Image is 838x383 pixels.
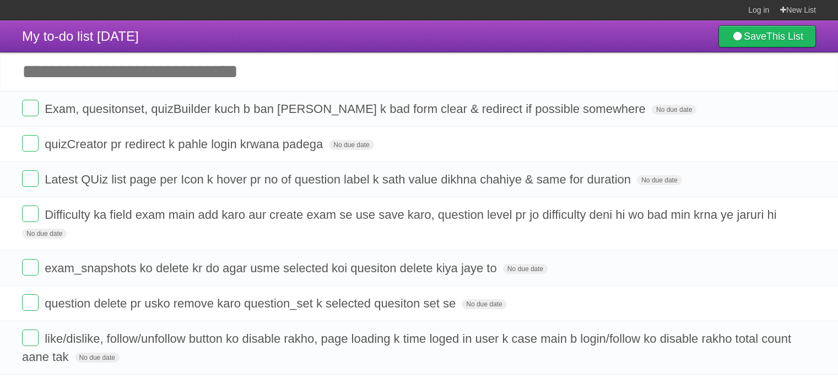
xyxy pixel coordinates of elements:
[45,261,500,275] span: exam_snapshots ko delete kr do agar usme selected koi quesiton delete kiya jaye to
[45,102,648,116] span: Exam, quesitonset, quizBuilder kuch b ban [PERSON_NAME] k bad form clear & redirect if possible s...
[22,229,67,239] span: No due date
[45,208,779,222] span: Difficulty ka field exam main add karo aur create exam se use save karo, question level pr jo dif...
[22,259,39,276] label: Done
[652,105,696,115] span: No due date
[75,353,120,363] span: No due date
[22,29,139,44] span: My to-do list [DATE]
[45,172,634,186] span: Latest QUiz list page per Icon k hover pr no of question label k sath value dikhna chahiye & same...
[22,135,39,152] label: Done
[22,332,791,364] span: like/dislike, follow/unfollow button ko disable rakho, page loading k time loged in user k case m...
[503,264,548,274] span: No due date
[462,299,506,309] span: No due date
[22,206,39,222] label: Done
[329,140,374,150] span: No due date
[22,100,39,116] label: Done
[22,294,39,311] label: Done
[718,25,816,47] a: SaveThis List
[45,137,326,151] span: quizCreator pr redirect k pahle login krwana padega
[22,170,39,187] label: Done
[22,330,39,346] label: Done
[766,31,803,42] b: This List
[45,296,458,310] span: question delete pr usko remove karo question_set k selected quesiton set se
[637,175,682,185] span: No due date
